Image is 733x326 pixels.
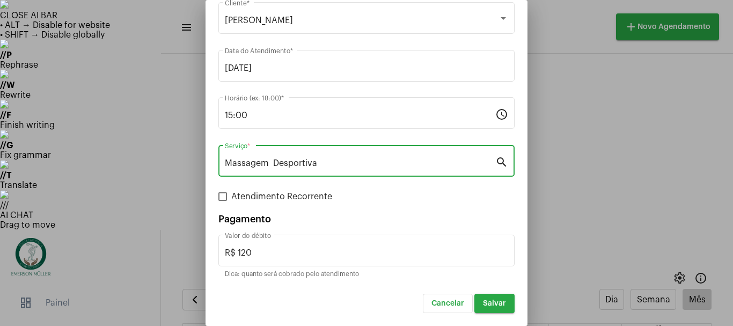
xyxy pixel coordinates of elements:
[225,248,508,258] input: Valor
[423,294,473,313] button: Cancelar
[431,300,464,307] span: Cancelar
[474,294,515,313] button: Salvar
[483,300,506,307] span: Salvar
[225,271,359,278] mat-hint: Dica: quanto será cobrado pelo atendimento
